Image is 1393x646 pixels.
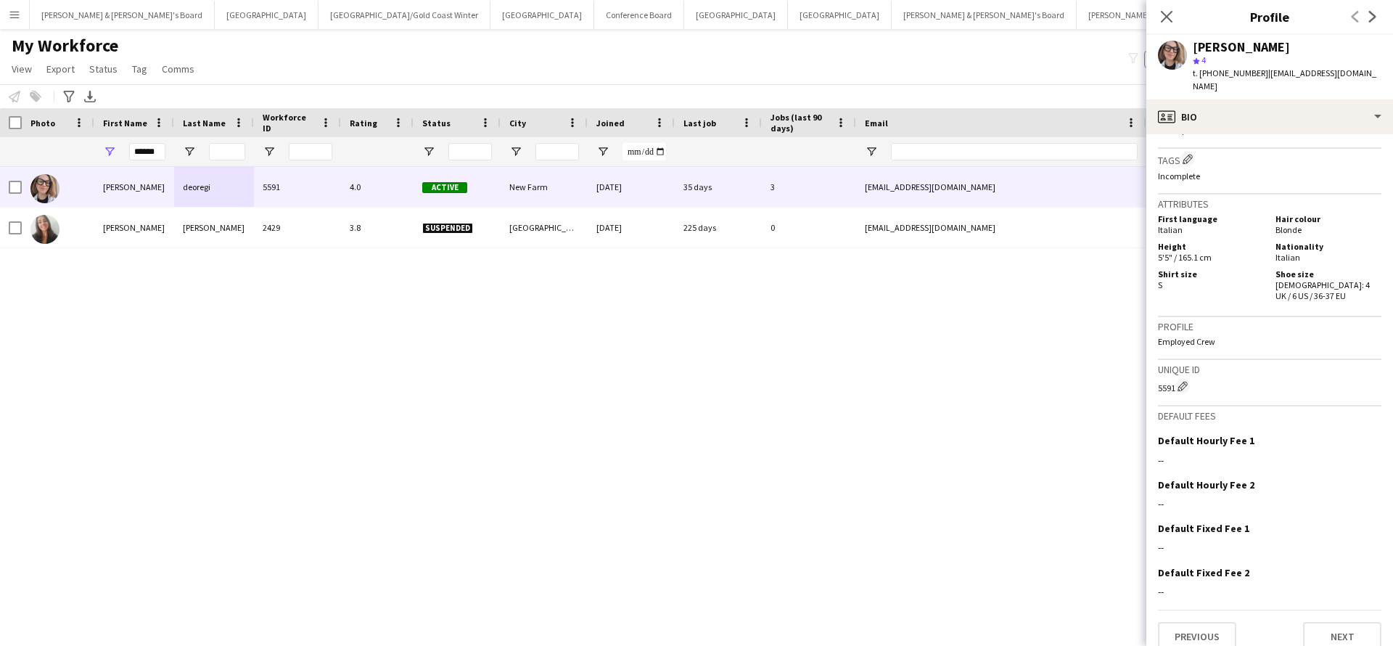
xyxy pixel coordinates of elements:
h5: Shoe size [1275,269,1381,279]
div: -- [1158,497,1381,510]
span: Active [422,182,467,193]
button: Open Filter Menu [509,145,522,158]
button: Open Filter Menu [596,145,609,158]
span: Photo [30,118,55,128]
span: Export [46,62,75,75]
span: Italian [1158,224,1183,235]
div: 3.8 [341,208,414,248]
button: [PERSON_NAME]'s Board [1077,1,1192,29]
span: Joined [596,118,625,128]
span: Last Name [183,118,226,128]
app-action-btn: Advanced filters [60,88,78,105]
span: S [1158,279,1162,290]
input: Email Filter Input [891,143,1138,160]
div: [PERSON_NAME] [174,208,254,248]
span: Status [89,62,118,75]
input: Joined Filter Input [622,143,666,160]
h5: Nationality [1275,241,1381,252]
span: Email [865,118,888,128]
div: -- [1158,454,1381,467]
div: -- [1158,541,1381,554]
button: Open Filter Menu [103,145,116,158]
a: Export [41,60,81,78]
a: Status [83,60,123,78]
div: 5591 [1158,379,1381,393]
div: [PERSON_NAME] [94,208,174,248]
div: 2429 [254,208,341,248]
span: Workforce ID [263,112,315,134]
span: Tag [132,62,147,75]
div: 225 days [675,208,762,248]
h5: Shirt size [1158,269,1264,279]
h5: First language [1158,213,1264,224]
span: 4 [1201,54,1206,65]
div: [GEOGRAPHIC_DATA] [501,208,588,248]
div: Bio [1146,99,1393,134]
h3: Default Fixed Fee 1 [1158,522,1249,535]
button: Open Filter Menu [422,145,435,158]
div: [PERSON_NAME] [1193,41,1290,54]
span: t. [PHONE_NUMBER] [1193,68,1268,78]
button: [GEOGRAPHIC_DATA] [684,1,788,29]
img: Simona Gramegna [30,215,59,244]
button: Open Filter Menu [183,145,196,158]
span: Jobs (last 90 days) [771,112,830,134]
input: Last Name Filter Input [209,143,245,160]
h3: Tags [1158,152,1381,167]
div: [EMAIL_ADDRESS][DOMAIN_NAME] [856,167,1146,207]
div: [DATE] [588,208,675,248]
h3: Profile [1158,320,1381,333]
button: Open Filter Menu [263,145,276,158]
input: City Filter Input [535,143,579,160]
button: Everyone2,249 [1144,51,1217,68]
div: -- [1158,585,1381,598]
button: Conference Board [594,1,684,29]
span: My Workforce [12,35,118,57]
span: Suspended [422,223,473,234]
span: Blonde [1275,224,1302,235]
button: [PERSON_NAME] & [PERSON_NAME]'s Board [892,1,1077,29]
div: 4.0 [341,167,414,207]
button: [GEOGRAPHIC_DATA] [788,1,892,29]
app-action-btn: Export XLSX [81,88,99,105]
div: deoregi [174,167,254,207]
span: | [EMAIL_ADDRESS][DOMAIN_NAME] [1193,68,1376,91]
span: Status [422,118,451,128]
span: 5'5" / 165.1 cm [1158,252,1212,263]
button: [PERSON_NAME] & [PERSON_NAME]'s Board [30,1,215,29]
h5: Hair colour [1275,213,1381,224]
span: First Name [103,118,147,128]
a: Tag [126,60,153,78]
h5: Height [1158,241,1264,252]
div: 3 [762,167,856,207]
input: First Name Filter Input [129,143,165,160]
p: Employed Crew [1158,336,1381,347]
a: View [6,60,38,78]
div: 35 days [675,167,762,207]
div: [DATE] [588,167,675,207]
h3: Profile [1146,7,1393,26]
button: Open Filter Menu [865,145,878,158]
div: New Farm [501,167,588,207]
h3: Default Hourly Fee 2 [1158,478,1254,491]
p: Incomplete [1158,171,1381,181]
span: View [12,62,32,75]
h3: Default Fixed Fee 2 [1158,566,1249,579]
div: [EMAIL_ADDRESS][DOMAIN_NAME] [856,208,1146,248]
button: [GEOGRAPHIC_DATA]/Gold Coast Winter [319,1,490,29]
input: Workforce ID Filter Input [289,143,332,160]
img: simona deoregi [30,174,59,203]
span: Rating [350,118,377,128]
button: [GEOGRAPHIC_DATA] [490,1,594,29]
span: [DEMOGRAPHIC_DATA]: 4 UK / 6 US / 36-37 EU [1275,279,1370,301]
button: [GEOGRAPHIC_DATA] [215,1,319,29]
span: Last job [683,118,716,128]
span: City [509,118,526,128]
div: 0 [762,208,856,248]
span: Italian [1275,252,1300,263]
h3: Default fees [1158,409,1381,422]
div: 5591 [254,167,341,207]
span: Comms [162,62,194,75]
h3: Default Hourly Fee 1 [1158,434,1254,447]
h3: Unique ID [1158,363,1381,376]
